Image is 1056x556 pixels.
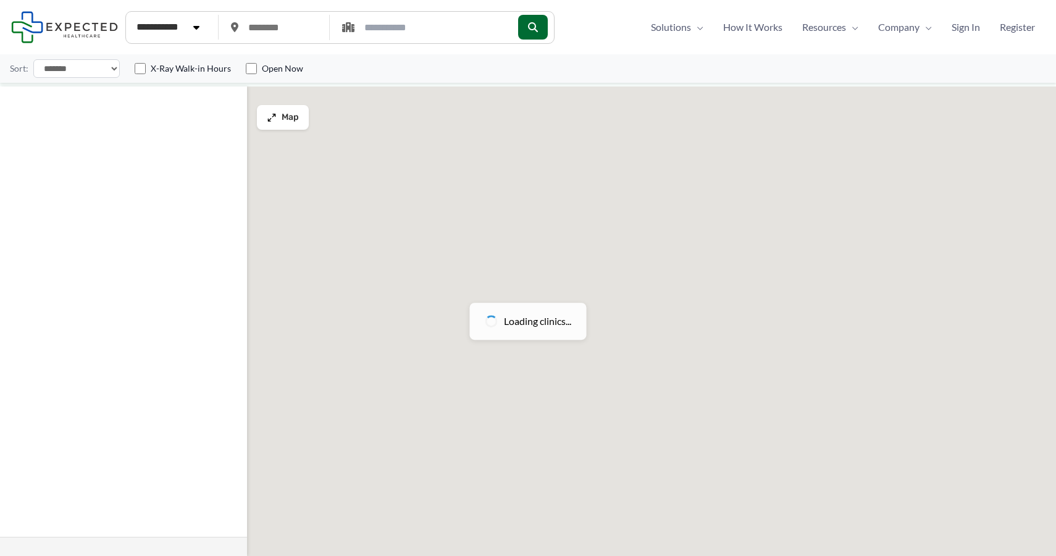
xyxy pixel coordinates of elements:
[846,18,858,36] span: Menu Toggle
[151,62,231,75] label: X-Ray Walk-in Hours
[990,18,1045,36] a: Register
[11,11,118,43] img: Expected Healthcare Logo - side, dark font, small
[942,18,990,36] a: Sign In
[267,112,277,122] img: Maximize
[641,18,713,36] a: SolutionsMenu Toggle
[10,61,28,77] label: Sort:
[257,105,309,130] button: Map
[691,18,703,36] span: Menu Toggle
[802,18,846,36] span: Resources
[792,18,868,36] a: ResourcesMenu Toggle
[952,18,980,36] span: Sign In
[920,18,932,36] span: Menu Toggle
[713,18,792,36] a: How It Works
[878,18,920,36] span: Company
[504,312,571,331] span: Loading clinics...
[262,62,303,75] label: Open Now
[651,18,691,36] span: Solutions
[868,18,942,36] a: CompanyMenu Toggle
[723,18,782,36] span: How It Works
[282,112,299,123] span: Map
[1000,18,1035,36] span: Register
